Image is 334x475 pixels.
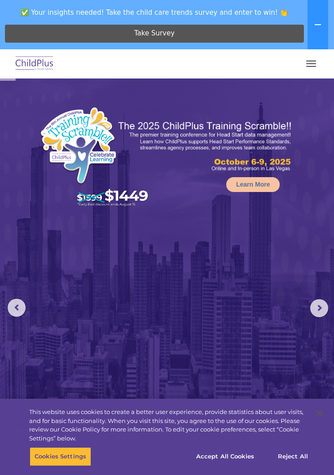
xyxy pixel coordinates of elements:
button: Accept All Cookies [191,447,259,466]
span: ✅ Your insights needed! Take the child care trends survey and enter to win! 👏 [4,4,306,21]
span: Take Survey [134,26,175,41]
span: Last name [144,52,171,59]
div: This website uses cookies to create a better user experience, provide statistics about user visit... [29,408,310,443]
img: ChildPlus by Procare Solutions [13,53,56,74]
a: Learn More [226,177,280,192]
button: Close [310,403,330,423]
span: Phone number [144,89,182,96]
button: Reject All [265,447,321,466]
a: Take Survey [5,25,304,43]
button: Cookies Settings [30,447,91,466]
